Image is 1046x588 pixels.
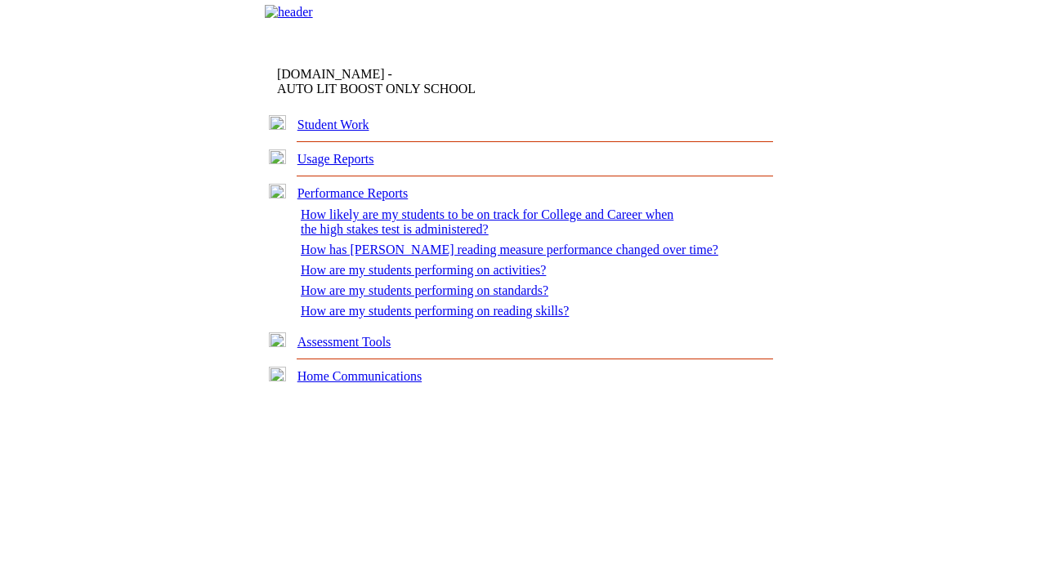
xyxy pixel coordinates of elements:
img: plus.gif [269,332,286,347]
td: [DOMAIN_NAME] - [277,67,578,96]
img: minus.gif [269,184,286,198]
img: header [265,5,313,20]
a: How are my students performing on activities? [301,263,546,277]
a: Home Communications [297,369,422,383]
nobr: AUTO LIT BOOST ONLY SCHOOL [277,82,476,96]
a: How are my students performing on reading skills? [301,304,569,318]
a: How likely are my students to be on track for College and Career when the high stakes test is adm... [301,207,673,236]
img: plus.gif [269,149,286,164]
a: How are my students performing on standards? [301,283,548,297]
a: Performance Reports [297,186,409,200]
img: plus.gif [269,115,286,130]
img: plus.gif [269,367,286,381]
a: Usage Reports [297,152,374,166]
a: How has [PERSON_NAME] reading measure performance changed over time? [301,243,718,256]
a: Assessment Tools [297,335,391,349]
a: Student Work [297,118,369,131]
